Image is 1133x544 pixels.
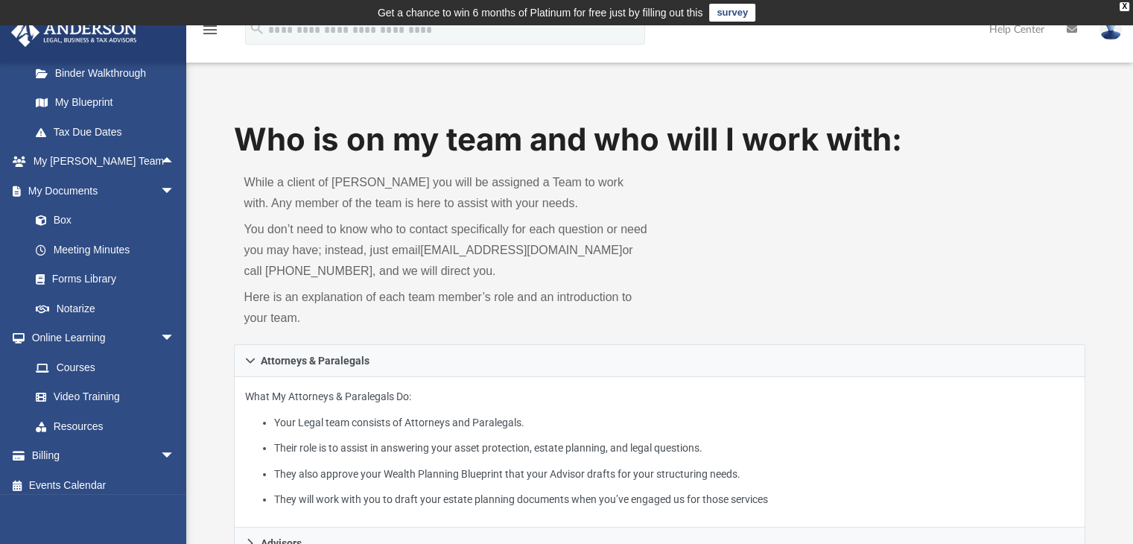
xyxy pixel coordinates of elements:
i: search [249,20,265,37]
a: Courses [21,352,190,382]
li: Their role is to assist in answering your asset protection, estate planning, and legal questions. [274,439,1075,458]
a: My [PERSON_NAME] Teamarrow_drop_up [10,147,190,177]
p: What My Attorneys & Paralegals Do: [245,388,1075,509]
a: Online Learningarrow_drop_down [10,323,190,353]
a: Billingarrow_drop_down [10,441,197,471]
a: Box [21,206,183,235]
a: My Blueprint [21,88,190,118]
p: While a client of [PERSON_NAME] you will be assigned a Team to work with. Any member of the team ... [244,172,650,214]
div: close [1120,2,1129,11]
span: arrow_drop_down [160,441,190,472]
a: [EMAIL_ADDRESS][DOMAIN_NAME] [420,244,622,256]
div: Get a chance to win 6 months of Platinum for free just by filling out this [378,4,703,22]
a: Resources [21,411,190,441]
h1: Who is on my team and who will I work with: [234,118,1086,162]
a: Tax Due Dates [21,117,197,147]
a: Attorneys & Paralegals [234,344,1086,377]
a: survey [709,4,755,22]
li: They also approve your Wealth Planning Blueprint that your Advisor drafts for your structuring ne... [274,465,1075,484]
a: Forms Library [21,265,183,294]
div: Attorneys & Paralegals [234,377,1086,528]
span: Attorneys & Paralegals [261,355,369,366]
i: menu [201,21,219,39]
img: Anderson Advisors Platinum Portal [7,18,142,47]
a: Binder Walkthrough [21,58,197,88]
li: They will work with you to draft your estate planning documents when you’ve engaged us for those ... [274,490,1075,509]
a: Events Calendar [10,470,197,500]
span: arrow_drop_up [160,147,190,177]
p: Here is an explanation of each team member’s role and an introduction to your team. [244,287,650,329]
li: Your Legal team consists of Attorneys and Paralegals. [274,414,1075,432]
a: Notarize [21,294,190,323]
span: arrow_drop_down [160,323,190,354]
span: arrow_drop_down [160,176,190,206]
img: User Pic [1099,19,1122,40]
a: My Documentsarrow_drop_down [10,176,190,206]
a: Meeting Minutes [21,235,190,265]
p: You don’t need to know who to contact specifically for each question or need you may have; instea... [244,219,650,282]
a: menu [201,28,219,39]
a: Video Training [21,382,183,412]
